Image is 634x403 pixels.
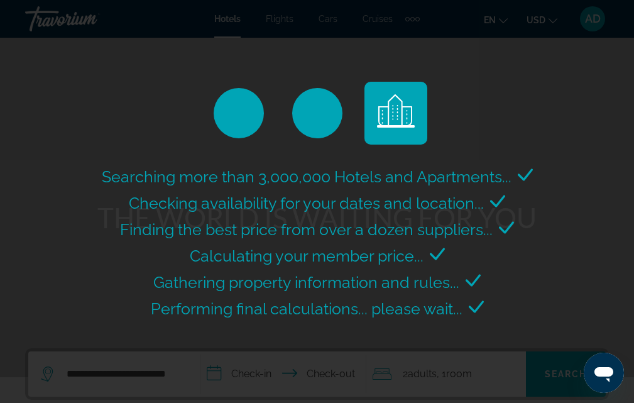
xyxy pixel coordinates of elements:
[584,353,624,393] iframe: Button to launch messaging window
[190,246,424,265] span: Calculating your member price...
[120,220,493,239] span: Finding the best price from over a dozen suppliers...
[129,194,484,213] span: Checking availability for your dates and location...
[102,167,511,186] span: Searching more than 3,000,000 Hotels and Apartments...
[151,299,462,318] span: Performing final calculations... please wait...
[153,273,459,292] span: Gathering property information and rules...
